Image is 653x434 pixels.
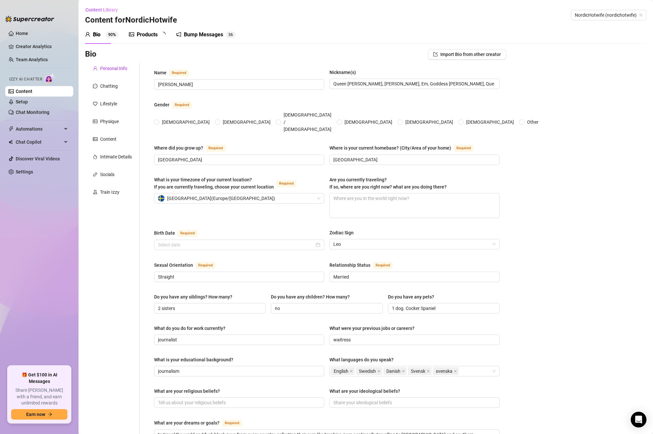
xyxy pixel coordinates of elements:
div: Socials [100,171,115,178]
span: picture [93,137,97,141]
span: fire [93,154,97,159]
span: arrow-right [48,412,52,417]
input: What are your religious beliefs? [158,399,319,406]
span: Required [373,262,393,269]
span: Required [196,262,215,269]
div: Open Intercom Messenger [631,412,646,427]
input: Do you have any children? How many? [275,305,377,312]
div: Nickname(s) [329,69,356,76]
span: Svensk [408,367,432,375]
span: Earn now [26,412,45,417]
span: 🎁 Get $100 in AI Messages [11,372,67,385]
span: Other [524,118,541,126]
span: What is your timezone of your current location? If you are currently traveling, choose your curre... [154,177,274,190]
label: Do you have any siblings? How many? [154,293,237,300]
span: Required [276,180,296,187]
span: experiment [93,190,97,194]
span: Automations [16,124,62,134]
span: Danish [383,367,407,375]
div: What are your dreams or goals? [154,419,220,426]
img: logo-BBDzfeDw.svg [5,16,54,22]
span: Required [206,145,225,152]
div: Physique [100,118,119,125]
div: Train Izzy [100,189,119,196]
span: Danish [386,368,400,375]
span: 3 [228,32,231,37]
span: Swedish [356,367,382,375]
span: user [85,32,90,37]
h3: Bio [85,49,97,60]
span: English [331,367,355,375]
input: What do you do for work currently? [158,336,319,343]
span: Content Library [85,7,118,12]
input: What are your ideological beliefs? [333,399,494,406]
button: Content Library [85,5,123,15]
span: [DEMOGRAPHIC_DATA] [464,118,517,126]
a: Creator Analytics [16,41,68,52]
span: Izzy AI Chatter [9,76,42,82]
span: message [93,84,97,88]
span: Share [PERSON_NAME] with a friend, and earn unlimited rewards [11,387,67,407]
span: Required [222,420,242,427]
input: What languages do you speak? [460,367,461,375]
div: What do you do for work currently? [154,325,225,332]
div: Relationship Status [329,262,370,269]
label: Sexual Orientation [154,261,222,269]
label: What are your dreams or goals? [154,419,249,427]
a: Setup [16,99,28,104]
span: close [402,370,405,373]
div: What were your previous jobs or careers? [329,325,415,332]
div: Bio [93,31,100,39]
a: Discover Viral Videos [16,156,60,161]
span: Swedish [359,368,376,375]
span: Required [178,230,197,237]
span: [DEMOGRAPHIC_DATA] [342,118,395,126]
div: Zodiac Sign [329,229,354,236]
label: What is your educational background? [154,356,238,363]
span: English [334,368,348,375]
span: [DEMOGRAPHIC_DATA] [159,118,212,126]
label: Do you have any children? How many? [271,293,354,300]
span: Required [454,145,473,152]
span: close [454,370,457,373]
sup: 36 [226,31,236,38]
label: What were your previous jobs or careers? [329,325,419,332]
label: What are your ideological beliefs? [329,388,405,395]
div: What are your religious beliefs? [154,388,220,395]
input: What is your educational background? [158,368,319,375]
span: close [427,370,430,373]
span: [DEMOGRAPHIC_DATA] [220,118,273,126]
div: Birth Date [154,229,175,237]
div: Content [100,136,116,143]
div: Do you have any pets? [388,293,434,300]
input: Where did you grow up? [158,156,319,163]
span: 6 [231,32,233,37]
span: team [639,13,643,17]
span: [DEMOGRAPHIC_DATA] [403,118,456,126]
span: loading [160,32,166,37]
a: Content [16,89,32,94]
div: What are your ideological beliefs? [329,388,400,395]
span: notification [176,32,181,37]
span: Leo [333,239,496,249]
label: Nickname(s) [329,69,361,76]
div: Do you have any siblings? How many? [154,293,232,300]
label: What do you do for work currently? [154,325,230,332]
span: link [93,172,97,177]
div: Personal Info [100,65,127,72]
sup: 90% [106,31,118,38]
a: Settings [16,169,33,174]
span: thunderbolt [9,126,14,132]
input: Sexual Orientation [158,273,319,280]
input: Nickname(s) [333,80,494,87]
label: What are your religious beliefs? [154,388,224,395]
span: Required [169,69,189,77]
span: idcard [93,119,97,124]
div: Intimate Details [100,153,132,160]
span: Are you currently traveling? If so, where are you right now? what are you doing there? [329,177,447,190]
span: [DEMOGRAPHIC_DATA] / [DEMOGRAPHIC_DATA] [281,111,334,133]
button: Earn nowarrow-right [11,409,67,420]
span: close [350,370,353,373]
h3: Content for NordicHotwife [85,15,177,26]
a: Chat Monitoring [16,110,49,115]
